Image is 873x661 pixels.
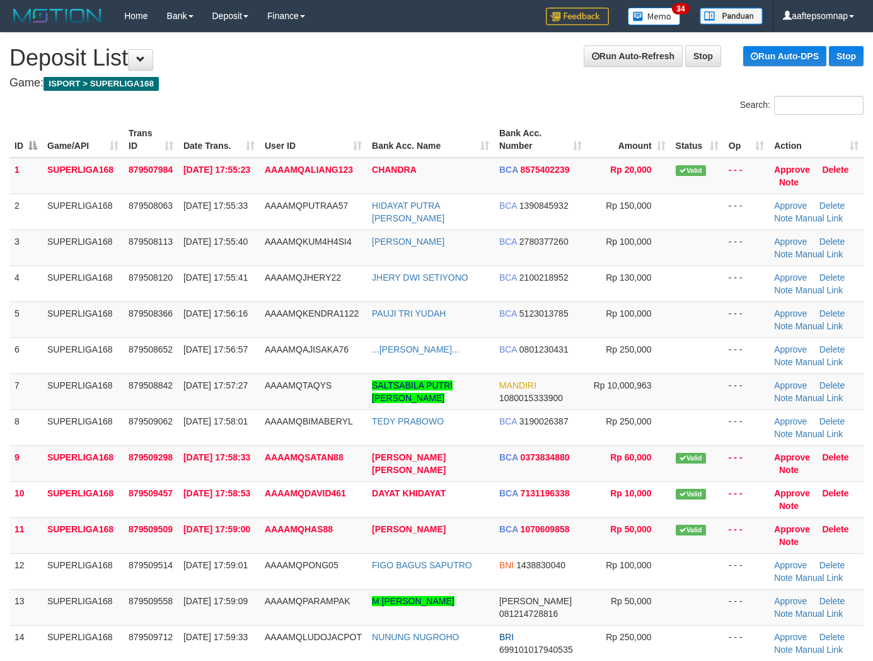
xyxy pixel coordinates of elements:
a: NUNUNG NUGROHO [372,632,459,642]
span: [DATE] 17:58:33 [183,452,250,462]
span: [DATE] 17:56:16 [183,308,248,319]
span: Copy 1080015333900 to clipboard [499,393,563,403]
span: 879509509 [129,524,173,534]
a: PAUJI TRI YUDAH [372,308,446,319]
td: 5 [9,301,42,337]
td: 2 [9,194,42,230]
a: FIGO BAGUS SAPUTRO [372,560,472,570]
a: Delete [822,165,848,175]
td: 8 [9,409,42,445]
a: [PERSON_NAME] [372,237,444,247]
td: 10 [9,481,42,517]
span: [DATE] 17:59:33 [183,632,248,642]
span: AAAAMQJHERY22 [265,272,341,283]
a: Approve [774,452,810,462]
span: [DATE] 17:58:01 [183,416,248,426]
a: Approve [774,524,810,534]
span: [DATE] 17:55:33 [183,201,248,211]
td: 6 [9,337,42,373]
th: Bank Acc. Number: activate to sort column ascending [494,122,587,158]
a: Delete [819,201,845,211]
span: Copy 0373834880 to clipboard [521,452,570,462]
td: - - - [724,266,769,301]
span: AAAAMQAJISAKA76 [265,344,349,354]
span: [DATE] 17:58:53 [183,488,250,498]
span: BCA [499,272,517,283]
span: [PERSON_NAME] [499,596,572,606]
img: Feedback.jpg [546,8,609,25]
th: Amount: activate to sort column ascending [587,122,670,158]
span: BCA [499,237,517,247]
span: BCA [499,488,518,498]
a: Stop [685,45,721,67]
span: Rp 250,000 [606,416,651,426]
a: Stop [829,46,864,66]
a: Delete [822,452,848,462]
span: [DATE] 17:55:23 [183,165,250,175]
span: BRI [499,632,514,642]
span: Copy 2780377260 to clipboard [519,237,569,247]
a: Manual Link [795,393,843,403]
td: 11 [9,517,42,553]
th: Bank Acc. Name: activate to sort column ascending [367,122,494,158]
span: 879508063 [129,201,173,211]
span: AAAAMQDAVID461 [265,488,346,498]
span: Copy 1070609858 to clipboard [521,524,570,534]
span: 879508366 [129,308,173,319]
span: BCA [499,524,518,534]
a: Note [774,285,793,295]
td: SUPERLIGA168 [42,481,124,517]
a: Manual Link [795,213,843,223]
a: Delete [819,596,845,606]
td: SUPERLIGA168 [42,373,124,409]
a: M [PERSON_NAME] [372,596,454,606]
span: BCA [499,308,517,319]
span: 879509712 [129,632,173,642]
span: AAAAMQALIANG123 [265,165,353,175]
td: - - - [724,625,769,661]
a: Note [774,213,793,223]
a: Approve [774,344,807,354]
span: 879508842 [129,380,173,390]
span: Valid transaction [676,489,706,500]
td: - - - [724,517,769,553]
span: Rp 10,000 [610,488,651,498]
span: AAAAMQHAS88 [265,524,333,534]
td: - - - [724,194,769,230]
span: Rp 250,000 [606,344,651,354]
span: Rp 100,000 [606,237,651,247]
td: - - - [724,230,769,266]
span: Rp 250,000 [606,632,651,642]
a: Note [774,249,793,259]
a: Manual Link [795,573,843,583]
a: Approve [774,416,807,426]
a: Delete [819,237,845,247]
a: HIDAYAT PUTRA [PERSON_NAME] [372,201,444,223]
td: SUPERLIGA168 [42,301,124,337]
td: - - - [724,373,769,409]
span: BNI [499,560,514,570]
a: SALTSABILA PUTRI [PERSON_NAME] [372,380,453,403]
a: Note [779,537,799,547]
td: 3 [9,230,42,266]
a: Delete [819,380,845,390]
span: Valid transaction [676,453,706,464]
td: SUPERLIGA168 [42,158,124,194]
span: 879509558 [129,596,173,606]
td: - - - [724,409,769,445]
span: Rp 100,000 [606,308,651,319]
span: Copy 5123013785 to clipboard [519,308,569,319]
td: SUPERLIGA168 [42,194,124,230]
td: SUPERLIGA168 [42,625,124,661]
a: Manual Link [795,429,843,439]
a: Manual Link [795,357,843,367]
a: Delete [819,560,845,570]
td: 4 [9,266,42,301]
a: Approve [774,165,810,175]
span: Copy 1390845932 to clipboard [519,201,569,211]
span: AAAAMQKUM4H4SI4 [265,237,352,247]
span: 34 [672,3,689,15]
a: Delete [819,308,845,319]
span: BCA [499,452,518,462]
span: Copy 1438830040 to clipboard [516,560,565,570]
